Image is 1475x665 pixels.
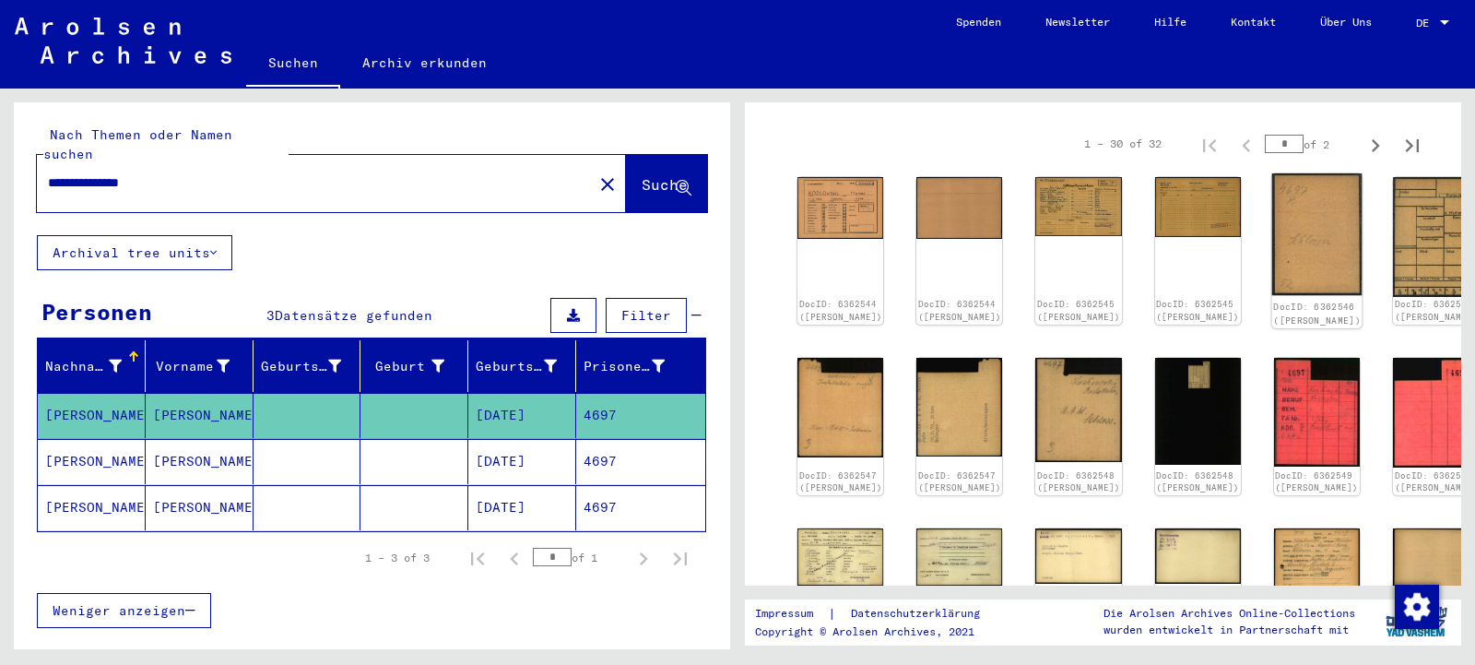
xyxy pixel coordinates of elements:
p: Die Arolsen Archives Online-Collections [1103,605,1355,622]
div: Nachname [45,351,145,381]
div: Personen [41,295,152,328]
mat-cell: [DATE] [468,485,576,530]
img: 001.jpg [1274,358,1360,467]
img: 001.jpg [1274,528,1360,647]
button: Clear [589,165,626,202]
img: 001.jpg [1035,358,1121,462]
mat-header-cell: Prisoner # [576,340,705,392]
button: First page [459,540,496,576]
button: Next page [1357,125,1394,162]
button: Suche [626,155,707,212]
span: DE [1416,17,1436,30]
a: DocID: 6362544 ([PERSON_NAME]) [918,299,1001,322]
mat-cell: [PERSON_NAME] [38,439,146,484]
img: 001.jpg [1035,528,1121,583]
div: Geburtsdatum [476,351,580,381]
mat-header-cell: Vorname [146,340,254,392]
mat-cell: 4697 [576,393,705,438]
span: Suche [642,175,688,194]
button: Next page [625,540,662,576]
div: Vorname [153,357,230,376]
mat-header-cell: Geburt‏ [360,340,468,392]
div: of 1 [533,549,625,566]
img: 002.jpg [916,358,1002,457]
div: | [755,604,1002,623]
img: 002.jpg [1155,177,1241,237]
a: DocID: 6362546 ([PERSON_NAME]) [1273,302,1361,326]
div: Nachname [45,357,122,376]
mat-header-cell: Nachname [38,340,146,392]
span: Weniger anzeigen [53,602,185,619]
mat-header-cell: Geburtsdatum [468,340,576,392]
a: DocID: 6362549 ([PERSON_NAME]) [1275,470,1358,493]
button: Previous page [1228,125,1265,162]
img: 002.jpg [916,177,1002,239]
button: Last page [1394,125,1431,162]
button: First page [1191,125,1228,162]
mat-cell: [PERSON_NAME] [38,393,146,438]
img: Arolsen_neg.svg [15,18,231,64]
mat-label: Nach Themen oder Namen suchen [43,126,232,162]
mat-cell: [DATE] [468,393,576,438]
div: Prisoner # [584,357,665,376]
img: 002.jpg [1155,528,1241,583]
a: DocID: 6362547 ([PERSON_NAME]) [918,470,1001,493]
a: DocID: 6362545 ([PERSON_NAME]) [1037,299,1120,322]
button: Archival tree units [37,235,232,270]
img: Zustimmung ändern [1395,585,1439,629]
div: Prisoner # [584,351,688,381]
div: Geburt‏ [368,357,444,376]
span: Filter [621,307,671,324]
div: Zustimmung ändern [1394,584,1438,628]
div: Geburtsdatum [476,357,557,376]
mat-icon: close [596,173,619,196]
p: wurden entwickelt in Partnerschaft mit [1103,622,1355,638]
div: of 2 [1265,136,1357,153]
a: DocID: 6362547 ([PERSON_NAME]) [799,470,882,493]
a: DocID: 6362545 ([PERSON_NAME]) [1156,299,1239,322]
p: Copyright © Arolsen Archives, 2021 [755,623,1002,640]
span: 3 [266,307,275,324]
button: Last page [662,540,699,576]
button: Previous page [496,540,533,576]
mat-cell: [PERSON_NAME] [146,393,254,438]
img: 001.jpg [1271,173,1362,296]
mat-header-cell: Geburtsname [254,340,361,392]
div: 1 – 3 of 3 [365,550,430,566]
img: 001.jpg [797,358,883,457]
a: DocID: 6362544 ([PERSON_NAME]) [799,299,882,322]
button: Weniger anzeigen [37,593,211,628]
div: Geburtsname [261,351,365,381]
a: Datenschutzerklärung [836,604,1002,623]
img: 001.jpg [1035,177,1121,236]
mat-cell: [DATE] [468,439,576,484]
mat-cell: [PERSON_NAME] [38,485,146,530]
div: Vorname [153,351,253,381]
a: DocID: 6362548 ([PERSON_NAME]) [1156,470,1239,493]
mat-cell: [PERSON_NAME] [146,439,254,484]
img: 002.jpg [1155,358,1241,465]
img: 001.jpg [797,177,883,239]
div: Geburtsname [261,357,342,376]
a: Impressum [755,604,828,623]
a: DocID: 6362548 ([PERSON_NAME]) [1037,470,1120,493]
mat-cell: 4697 [576,439,705,484]
span: Datensätze gefunden [275,307,432,324]
div: Geburt‏ [368,351,467,381]
img: 001.jpg [797,528,883,585]
a: Archiv erkunden [340,41,509,85]
div: 1 – 30 of 32 [1084,136,1162,152]
button: Filter [606,298,687,333]
img: 002.jpg [916,528,1002,586]
mat-cell: 4697 [576,485,705,530]
img: yv_logo.png [1382,599,1451,645]
mat-cell: [PERSON_NAME] [146,485,254,530]
a: Suchen [246,41,340,89]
